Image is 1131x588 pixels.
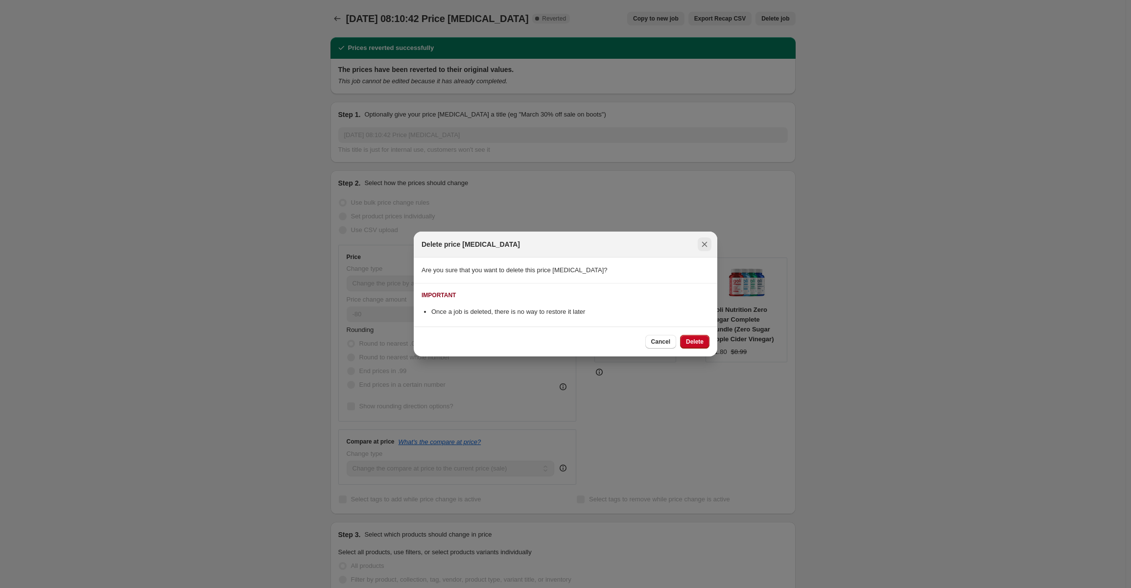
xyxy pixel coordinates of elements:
[431,307,709,317] li: Once a job is deleted, there is no way to restore it later
[686,338,704,346] span: Delete
[651,338,670,346] span: Cancel
[680,335,709,349] button: Delete
[422,291,456,299] div: IMPORTANT
[698,237,711,251] button: Close
[422,239,520,249] h2: Delete price [MEDICAL_DATA]
[645,335,676,349] button: Cancel
[422,266,608,274] span: Are you sure that you want to delete this price [MEDICAL_DATA]?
